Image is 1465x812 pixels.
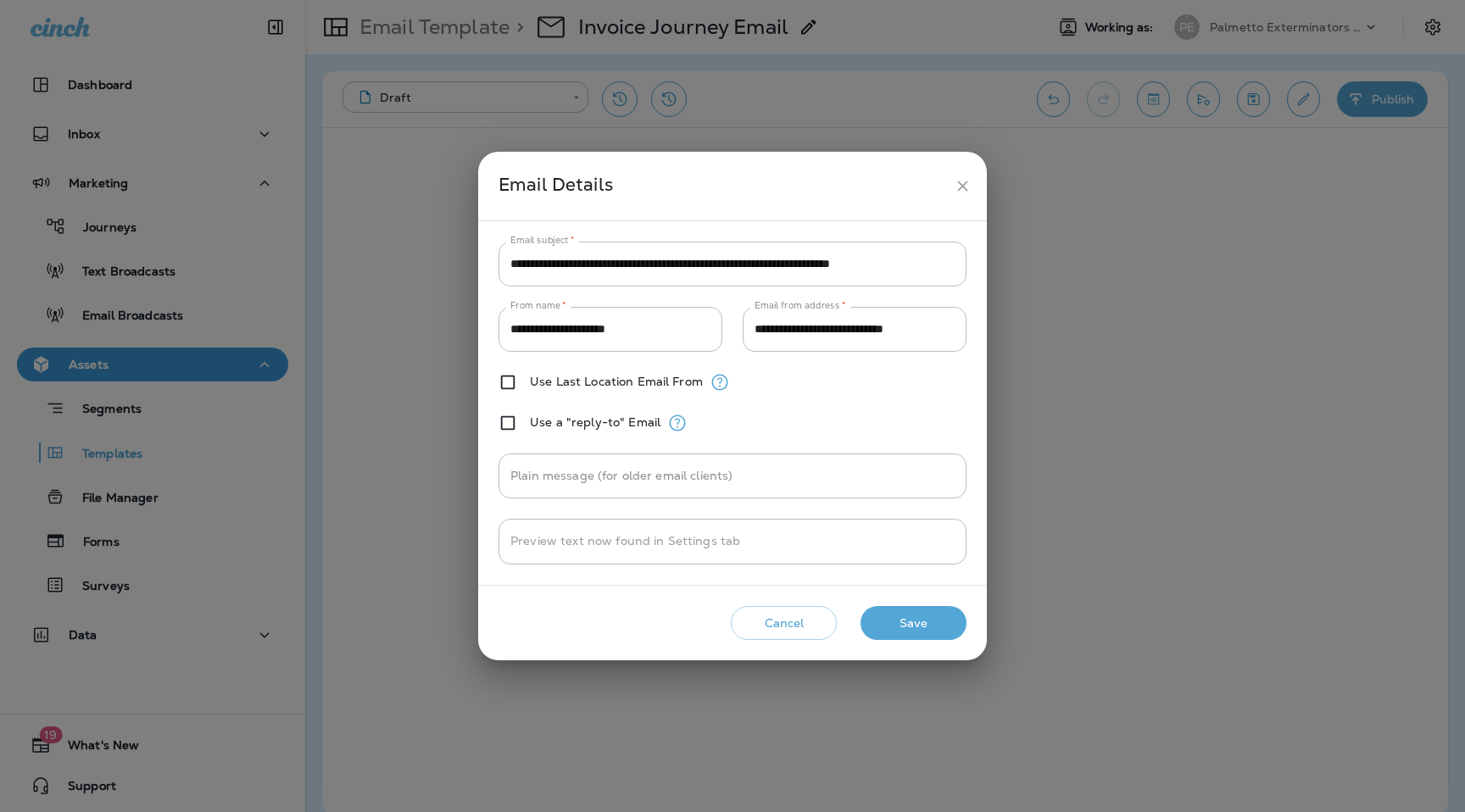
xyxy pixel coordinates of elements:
label: Use Last Location Email From [530,375,703,388]
label: From name [510,299,566,312]
label: Use a "reply-to" Email [530,415,660,429]
label: Email subject [510,234,575,247]
label: Email from address [755,299,845,312]
div: Email Details [499,170,947,202]
button: Cancel [731,606,837,641]
button: Save [861,606,966,641]
button: close [947,170,978,202]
